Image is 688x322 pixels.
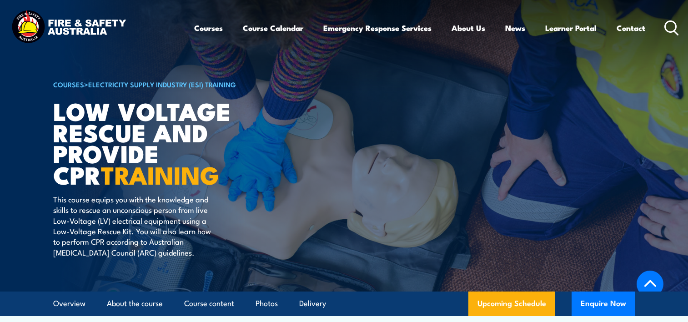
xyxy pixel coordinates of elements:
[53,79,278,90] h6: >
[468,292,555,316] a: Upcoming Schedule
[452,16,485,40] a: About Us
[243,16,303,40] a: Course Calendar
[53,292,85,316] a: Overview
[323,16,432,40] a: Emergency Response Services
[545,16,597,40] a: Learner Portal
[617,16,645,40] a: Contact
[53,79,84,89] a: COURSES
[53,194,219,257] p: This course equips you with the knowledge and skills to rescue an unconscious person from live Lo...
[505,16,525,40] a: News
[107,292,163,316] a: About the course
[299,292,326,316] a: Delivery
[53,100,278,185] h1: Low Voltage Rescue and Provide CPR
[88,79,236,89] a: Electricity Supply Industry (ESI) Training
[572,292,635,316] button: Enquire Now
[101,155,219,193] strong: TRAINING
[194,16,223,40] a: Courses
[184,292,234,316] a: Course content
[256,292,278,316] a: Photos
